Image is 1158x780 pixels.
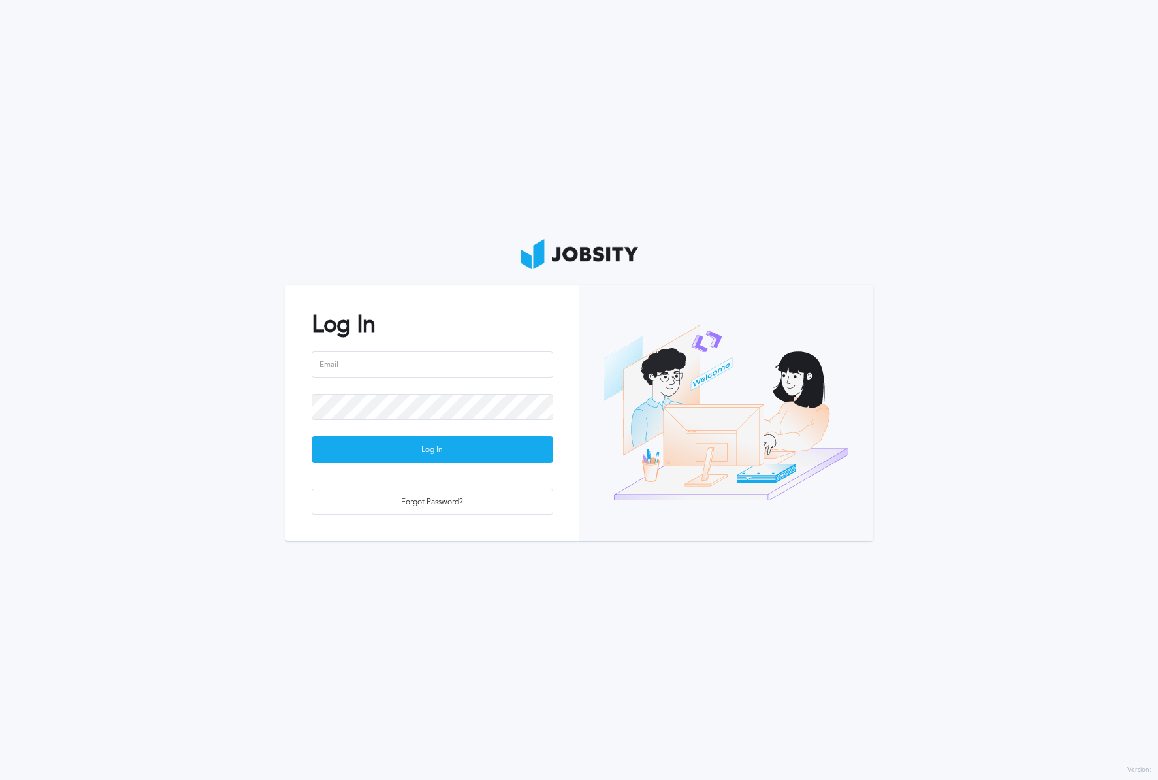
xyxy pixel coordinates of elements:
div: Forgot Password? [312,489,553,515]
button: Forgot Password? [312,489,553,515]
h2: Log In [312,311,553,338]
input: Email [312,351,553,378]
label: Version: [1127,766,1151,774]
button: Log In [312,436,553,463]
div: Log In [312,437,553,463]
